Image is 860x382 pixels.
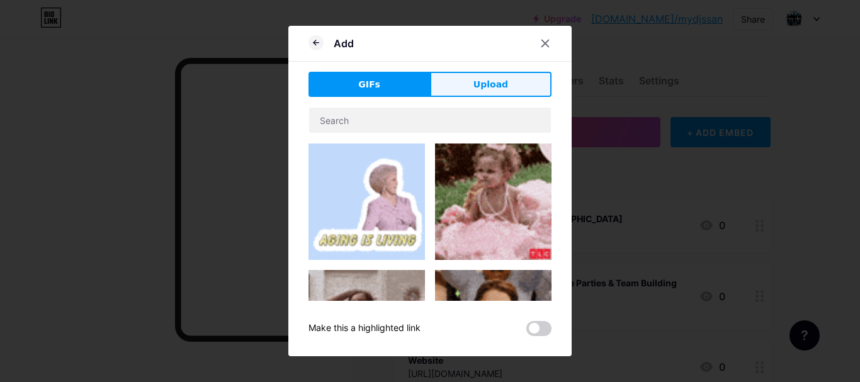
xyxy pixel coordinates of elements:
[334,36,354,51] div: Add
[473,78,508,91] span: Upload
[358,78,380,91] span: GIFs
[308,321,421,336] div: Make this a highlighted link
[308,143,425,260] img: Gihpy
[309,108,551,133] input: Search
[435,143,552,260] img: Gihpy
[308,72,430,97] button: GIFs
[430,72,552,97] button: Upload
